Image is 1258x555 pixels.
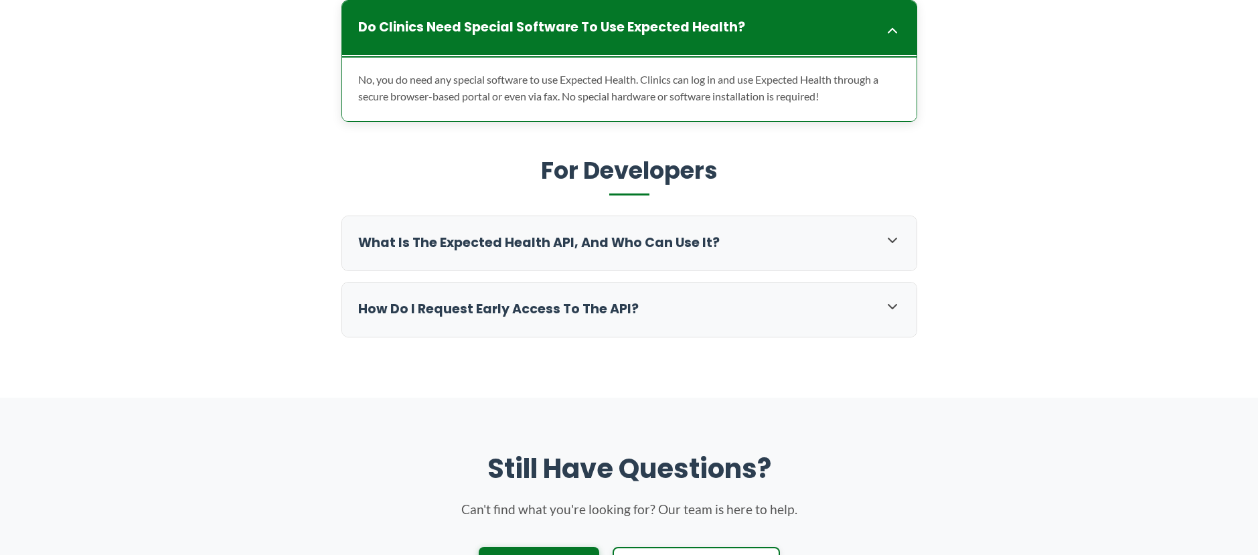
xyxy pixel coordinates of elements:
h3: How do I request early access to the API? [358,301,871,319]
div: Do clinics need special software to use Expected Health? [342,1,917,55]
h2: For Developers [341,155,917,196]
p: Can't find what you're looking for? Our team is here to help. [375,499,884,520]
p: No, you do need any special software to use Expected Health. Clinics can log in and use Expected ... [358,71,900,105]
h3: What is the Expected Health API, and who can use it? [358,234,871,252]
div: How do I request early access to the API? [342,283,917,337]
div: What is the Expected Health API, and who can use it? [342,216,917,270]
h3: Do clinics need special software to use Expected Health? [358,19,871,37]
h2: Still Have Questions? [375,451,884,486]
